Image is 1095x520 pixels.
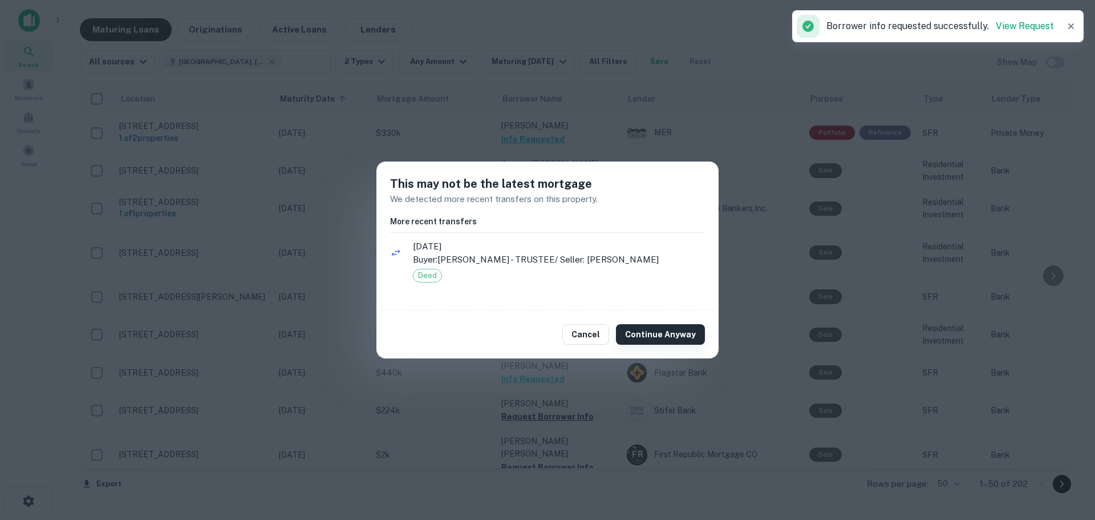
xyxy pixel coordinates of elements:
p: Buyer: [PERSON_NAME] - TRUSTEE / Seller: [PERSON_NAME] [413,253,705,267]
button: Cancel [562,324,609,345]
a: View Request [996,21,1054,31]
button: Continue Anyway [616,324,705,345]
p: Borrower info requested successfully. [826,19,1054,33]
h6: More recent transfers [390,215,705,228]
span: Deed [413,270,441,281]
span: [DATE] [413,240,705,253]
iframe: Chat Widget [1038,429,1095,483]
h5: This may not be the latest mortgage [390,175,705,192]
div: Deed [413,269,442,283]
p: We detected more recent transfers on this property. [390,192,705,206]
